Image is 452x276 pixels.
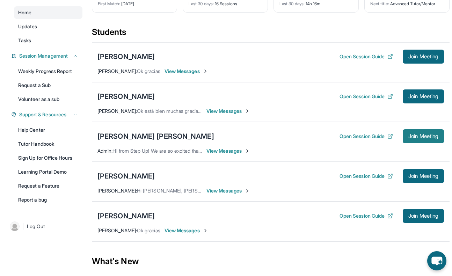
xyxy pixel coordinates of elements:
[206,147,250,154] span: View Messages
[340,93,393,100] button: Open Session Guide
[14,79,82,92] a: Request a Sub
[92,27,450,42] div: Students
[245,188,250,194] img: Chevron-Right
[19,52,68,59] span: Session Management
[427,251,446,270] button: chat-button
[165,227,208,234] span: View Messages
[408,94,438,99] span: Join Meeting
[408,214,438,218] span: Join Meeting
[189,1,214,6] span: Last 30 days :
[403,89,444,103] button: Join Meeting
[14,65,82,78] a: Weekly Progress Report
[370,1,389,6] span: Next title :
[206,187,250,194] span: View Messages
[18,37,31,44] span: Tasks
[22,222,24,231] span: |
[408,134,438,138] span: Join Meeting
[165,68,208,75] span: View Messages
[137,227,160,233] span: Ok gracias
[18,23,37,30] span: Updates
[27,223,45,230] span: Log Out
[245,108,250,114] img: Chevron-Right
[14,20,82,33] a: Updates
[14,124,82,136] a: Help Center
[16,52,78,59] button: Session Management
[14,152,82,164] a: Sign Up for Office Hours
[97,131,214,141] div: [PERSON_NAME] [PERSON_NAME]
[14,138,82,150] a: Tutor Handbook
[203,68,208,74] img: Chevron-Right
[97,188,137,194] span: [PERSON_NAME] :
[14,180,82,192] a: Request a Feature
[97,211,155,221] div: [PERSON_NAME]
[16,111,78,118] button: Support & Resources
[97,148,112,154] span: Admin :
[403,50,444,64] button: Join Meeting
[137,188,294,194] span: Hi [PERSON_NAME], [PERSON_NAME] logged in and ready. Thank you!
[245,148,250,154] img: Chevron-Right
[340,173,393,180] button: Open Session Guide
[403,129,444,143] button: Join Meeting
[97,108,137,114] span: [PERSON_NAME] :
[14,194,82,206] a: Report a bug
[137,108,321,114] span: Ok está bien muchas gracias Nos vemos primero [DEMOGRAPHIC_DATA] el jueves
[340,53,393,60] button: Open Session Guide
[97,227,137,233] span: [PERSON_NAME] :
[403,169,444,183] button: Join Meeting
[7,219,82,234] a: |Log Out
[340,212,393,219] button: Open Session Guide
[206,108,250,115] span: View Messages
[97,171,155,181] div: [PERSON_NAME]
[19,111,66,118] span: Support & Resources
[10,221,20,231] img: user-img
[408,55,438,59] span: Join Meeting
[403,209,444,223] button: Join Meeting
[203,228,208,233] img: Chevron-Right
[18,9,31,16] span: Home
[97,68,137,74] span: [PERSON_NAME] :
[14,93,82,106] a: Volunteer as a sub
[137,68,160,74] span: Ok gracias
[279,1,305,6] span: Last 30 days :
[98,1,120,6] span: First Match :
[14,166,82,178] a: Learning Portal Demo
[340,133,393,140] button: Open Session Guide
[14,34,82,47] a: Tasks
[14,6,82,19] a: Home
[97,92,155,101] div: [PERSON_NAME]
[408,174,438,178] span: Join Meeting
[97,52,155,61] div: [PERSON_NAME]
